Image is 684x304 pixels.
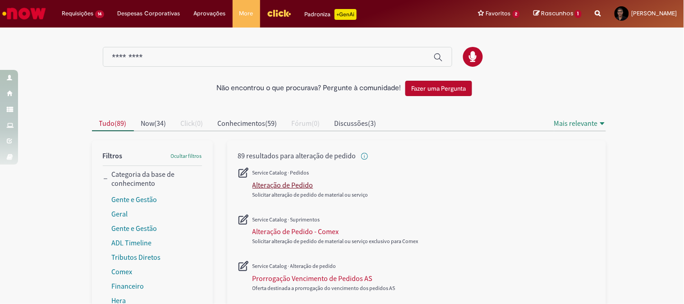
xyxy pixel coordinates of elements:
[533,9,582,18] a: Rascunhos
[541,9,574,18] span: Rascunhos
[267,6,291,20] img: click_logo_yellow_360x200.png
[239,9,253,18] span: More
[405,81,472,96] button: Fazer uma Pergunta
[118,9,180,18] span: Despesas Corporativas
[575,10,582,18] span: 1
[335,9,357,20] p: +GenAi
[486,9,511,18] span: Favoritos
[95,10,104,18] span: 14
[62,9,93,18] span: Requisições
[216,84,401,92] h2: Não encontrou o que procurava? Pergunte à comunidade!
[305,9,357,20] div: Padroniza
[194,9,226,18] span: Aprovações
[1,5,47,23] img: ServiceNow
[632,9,677,17] span: [PERSON_NAME]
[513,10,520,18] span: 2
